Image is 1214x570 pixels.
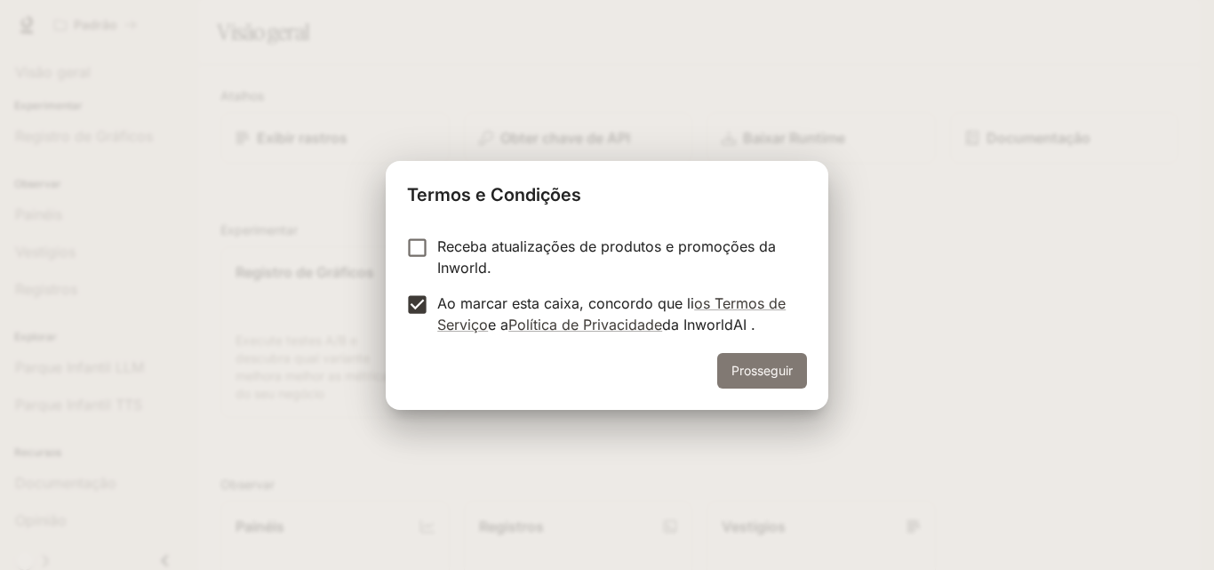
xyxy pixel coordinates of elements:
font: Ao marcar esta caixa, concordo que li [437,294,694,312]
font: e a [488,316,508,333]
a: Política de Privacidade [508,316,662,333]
button: Prosseguir [717,353,807,389]
font: Termos e Condições [407,184,581,205]
a: os Termos de Serviço [437,294,786,333]
font: Prosseguir [731,363,793,378]
font: da InworldAI . [662,316,755,333]
font: Receba atualizações de produtos e promoções da Inworld. [437,237,776,277]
